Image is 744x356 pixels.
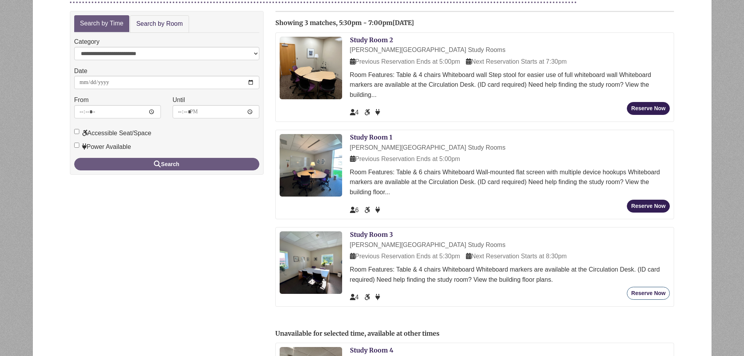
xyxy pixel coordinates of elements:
[280,134,342,197] img: Study Room 1
[627,102,670,115] button: Reserve Now
[627,200,670,213] button: Reserve Now
[350,70,670,100] div: Room Features: Table & 4 chairs Whiteboard wall Step stool for easier use of full whiteboard wall...
[375,109,380,116] span: Power Available
[350,143,670,153] div: [PERSON_NAME][GEOGRAPHIC_DATA] Study Rooms
[74,66,87,76] label: Date
[280,231,342,294] img: Study Room 3
[74,37,100,47] label: Category
[364,109,371,116] span: Accessible Seat/Space
[74,95,89,105] label: From
[350,294,359,301] span: The capacity of this space
[74,128,152,138] label: Accessible Seat/Space
[275,20,674,27] h2: Showing 3 matches
[350,45,670,55] div: [PERSON_NAME][GEOGRAPHIC_DATA] Study Rooms
[350,207,359,213] span: The capacity of this space
[74,15,129,32] a: Search by Time
[350,58,460,65] span: Previous Reservation Ends at 5:00pm
[350,231,393,238] a: Study Room 3
[74,129,79,134] input: Accessible Seat/Space
[275,330,674,337] h2: Unavailable for selected time, available at other times
[350,265,670,284] div: Room Features: Table & 4 chairs Whiteboard Whiteboard markers are available at the Circulation De...
[466,253,567,259] span: Next Reservation Starts at 8:30pm
[466,58,567,65] span: Next Reservation Starts at 7:30pm
[280,37,342,99] img: Study Room 2
[173,95,185,105] label: Until
[375,207,380,213] span: Power Available
[350,156,460,162] span: Previous Reservation Ends at 5:00pm
[364,294,371,301] span: Accessible Seat/Space
[74,158,259,170] button: Search
[350,36,393,44] a: Study Room 2
[130,15,189,33] a: Search by Room
[350,240,670,250] div: [PERSON_NAME][GEOGRAPHIC_DATA] Study Rooms
[375,294,380,301] span: Power Available
[364,207,371,213] span: Accessible Seat/Space
[350,133,392,141] a: Study Room 1
[336,19,414,27] span: , 5:30pm - 7:00pm[DATE]
[350,253,460,259] span: Previous Reservation Ends at 5:30pm
[74,142,131,152] label: Power Available
[350,167,670,197] div: Room Features: Table & 6 chairs Whiteboard Wall-mounted flat screen with multiple device hookups ...
[350,109,359,116] span: The capacity of this space
[627,287,670,300] button: Reserve Now
[350,346,393,354] a: Study Room 4
[74,143,79,148] input: Power Available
